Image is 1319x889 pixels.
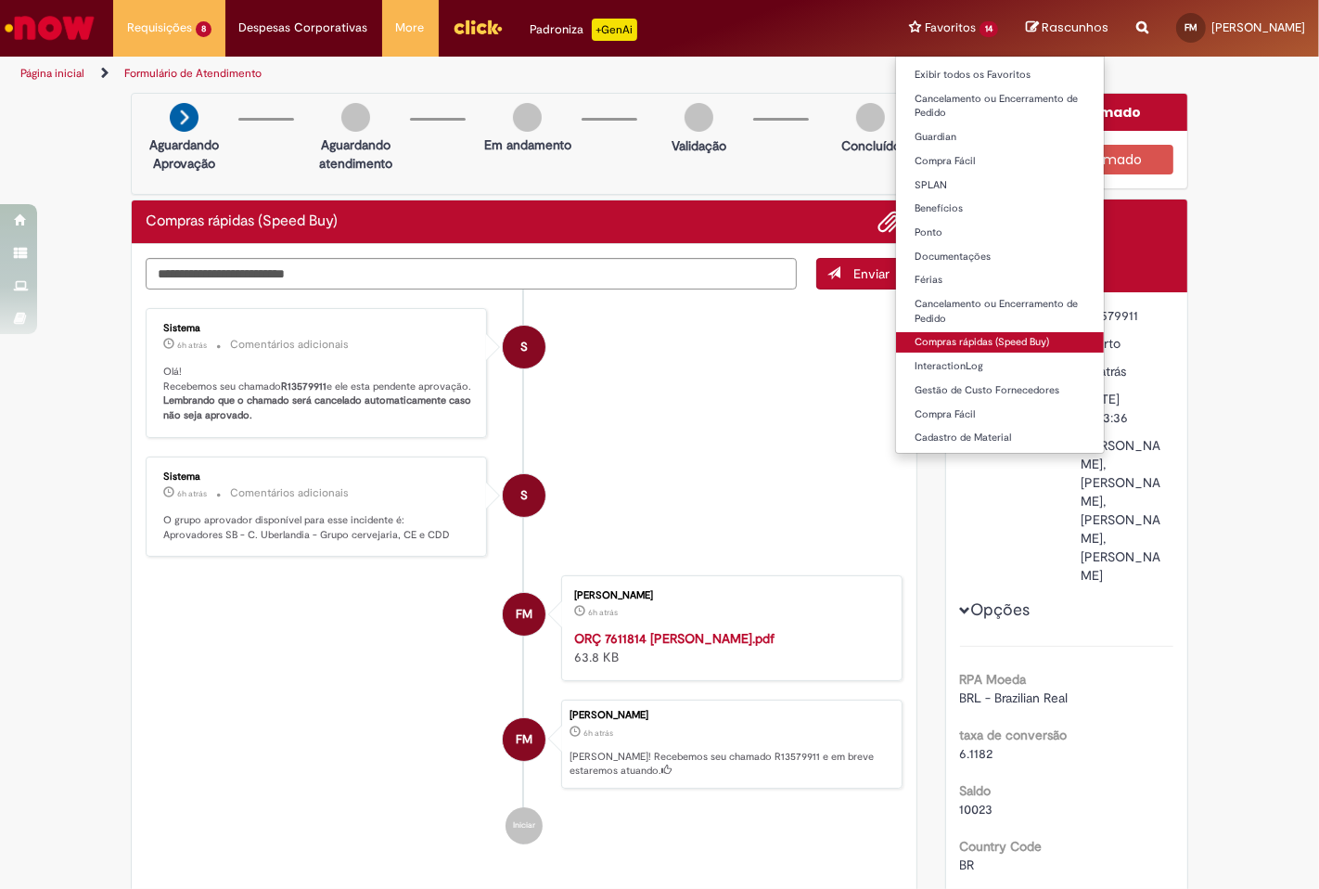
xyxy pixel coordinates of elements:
[177,340,207,351] time: 30/09/2025 09:03:49
[588,607,618,618] span: 6h atrás
[960,857,975,873] span: BR
[1081,436,1167,585] div: [PERSON_NAME], [PERSON_NAME], [PERSON_NAME], [PERSON_NAME]
[503,474,545,517] div: System
[1081,390,1167,427] div: [DATE] 16:03:36
[503,326,545,368] div: System
[146,290,903,863] ul: Histórico de tíquete
[960,727,1068,743] b: taxa de conversão
[896,332,1104,353] a: Compras rápidas (Speed Buy)
[230,337,349,353] small: Comentários adicionais
[14,57,865,91] ul: Trilhas de página
[895,56,1105,454] ul: Favoritos
[196,21,211,37] span: 8
[139,135,229,173] p: Aguardando Aprovação
[2,9,97,46] img: ServiceNow
[516,717,532,762] span: FM
[896,294,1104,329] a: Cancelamento ou Encerramento de Pedido
[516,592,532,637] span: FM
[1042,19,1108,36] span: Rascunhos
[127,19,192,37] span: Requisições
[513,103,542,132] img: img-circle-grey.png
[341,103,370,132] img: img-circle-grey.png
[960,782,992,799] b: Saldo
[960,671,1027,688] b: RPA Moeda
[960,801,993,818] span: 10023
[239,19,368,37] span: Despesas Corporativas
[146,258,797,290] textarea: Digite sua mensagem aqui...
[396,19,425,37] span: More
[854,265,890,282] span: Enviar
[177,340,207,351] span: 6h atrás
[177,488,207,499] time: 30/09/2025 09:03:44
[163,365,472,423] p: Olá! Recebemos seu chamado e ele esta pendente aprovação.
[1026,19,1108,37] a: Rascunhos
[896,356,1104,377] a: InteractionLog
[960,745,993,762] span: 6.1182
[1211,19,1305,35] span: [PERSON_NAME]
[980,21,998,37] span: 14
[20,66,84,81] a: Página inicial
[574,629,883,666] div: 63.8 KB
[896,223,1104,243] a: Ponto
[1081,334,1167,353] div: Aberto
[841,136,901,155] p: Concluído
[520,473,528,518] span: S
[896,270,1104,290] a: Férias
[531,19,637,41] div: Padroniza
[896,151,1104,172] a: Compra Fácil
[592,19,637,41] p: +GenAi
[896,405,1104,425] a: Compra Fácil
[896,127,1104,148] a: Guardian
[896,199,1104,219] a: Benefícios
[588,607,618,618] time: 30/09/2025 09:03:16
[1185,21,1197,33] span: FM
[484,135,571,154] p: Em andamento
[453,13,503,41] img: click_logo_yellow_360x200.png
[163,323,472,334] div: Sistema
[896,428,1104,448] a: Cadastro de Material
[570,750,892,779] p: [PERSON_NAME]! Recebemos seu chamado R13579911 e em breve estaremos atuando.
[672,136,726,155] p: Validação
[960,838,1043,855] b: Country Code
[816,258,903,290] button: Enviar
[146,700,903,789] li: Felix Antonio Blanco Morales
[1081,362,1167,380] div: 30/09/2025 09:03:36
[896,247,1104,267] a: Documentações
[583,728,613,739] time: 30/09/2025 09:03:36
[163,393,474,422] b: Lembrando que o chamado será cancelado automaticamente caso não seja aprovado.
[878,210,903,234] button: Adicionar anexos
[583,728,613,739] span: 6h atrás
[311,135,401,173] p: Aguardando atendimento
[1081,306,1167,325] div: R13579911
[177,488,207,499] span: 6h atrás
[925,19,976,37] span: Favoritos
[960,689,1069,706] span: BRL - Brazilian Real
[685,103,713,132] img: img-circle-grey.png
[146,213,338,230] h2: Compras rápidas (Speed Buy) Histórico de tíquete
[230,485,349,501] small: Comentários adicionais
[163,471,472,483] div: Sistema
[281,380,327,393] b: R13579911
[574,590,883,601] div: [PERSON_NAME]
[163,513,472,542] p: O grupo aprovador disponível para esse incidente é: Aprovadores SB - C. Uberlandia - Grupo cervej...
[503,593,545,636] div: Felix Antonio Blanco Morales
[520,325,528,369] span: S
[856,103,885,132] img: img-circle-grey.png
[896,65,1104,85] a: Exibir todos os Favoritos
[574,630,775,647] a: ORÇ 7611814 [PERSON_NAME].pdf
[124,66,262,81] a: Formulário de Atendimento
[503,718,545,761] div: Felix Antonio Blanco Morales
[896,380,1104,401] a: Gestão de Custo Fornecedores
[570,710,892,721] div: [PERSON_NAME]
[896,89,1104,123] a: Cancelamento ou Encerramento de Pedido
[896,175,1104,196] a: SPLAN
[170,103,198,132] img: arrow-next.png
